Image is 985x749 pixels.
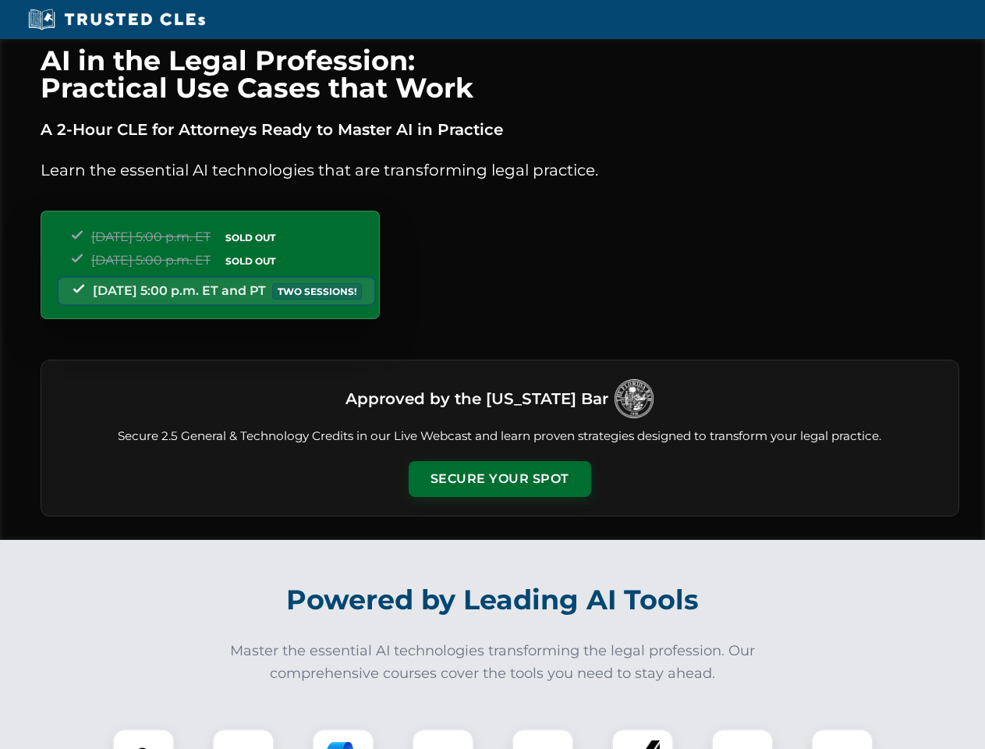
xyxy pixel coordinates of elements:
p: Master the essential AI technologies transforming the legal profession. Our comprehensive courses... [220,640,766,685]
p: Learn the essential AI technologies that are transforming legal practice. [41,158,959,183]
p: Secure 2.5 General & Technology Credits in our Live Webcast and learn proven strategies designed ... [60,428,940,445]
h3: Approved by the [US_STATE] Bar [345,385,608,413]
span: [DATE] 5:00 p.m. ET [91,253,211,268]
h1: AI in the Legal Profession: Practical Use Cases that Work [41,47,959,101]
button: Secure Your Spot [409,461,591,497]
img: Trusted CLEs [23,8,210,31]
p: A 2-Hour CLE for Attorneys Ready to Master AI in Practice [41,117,959,142]
img: Logo [615,379,654,418]
span: [DATE] 5:00 p.m. ET [91,229,211,244]
span: SOLD OUT [220,253,281,269]
h2: Powered by Leading AI Tools [61,573,925,627]
span: SOLD OUT [220,229,281,246]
